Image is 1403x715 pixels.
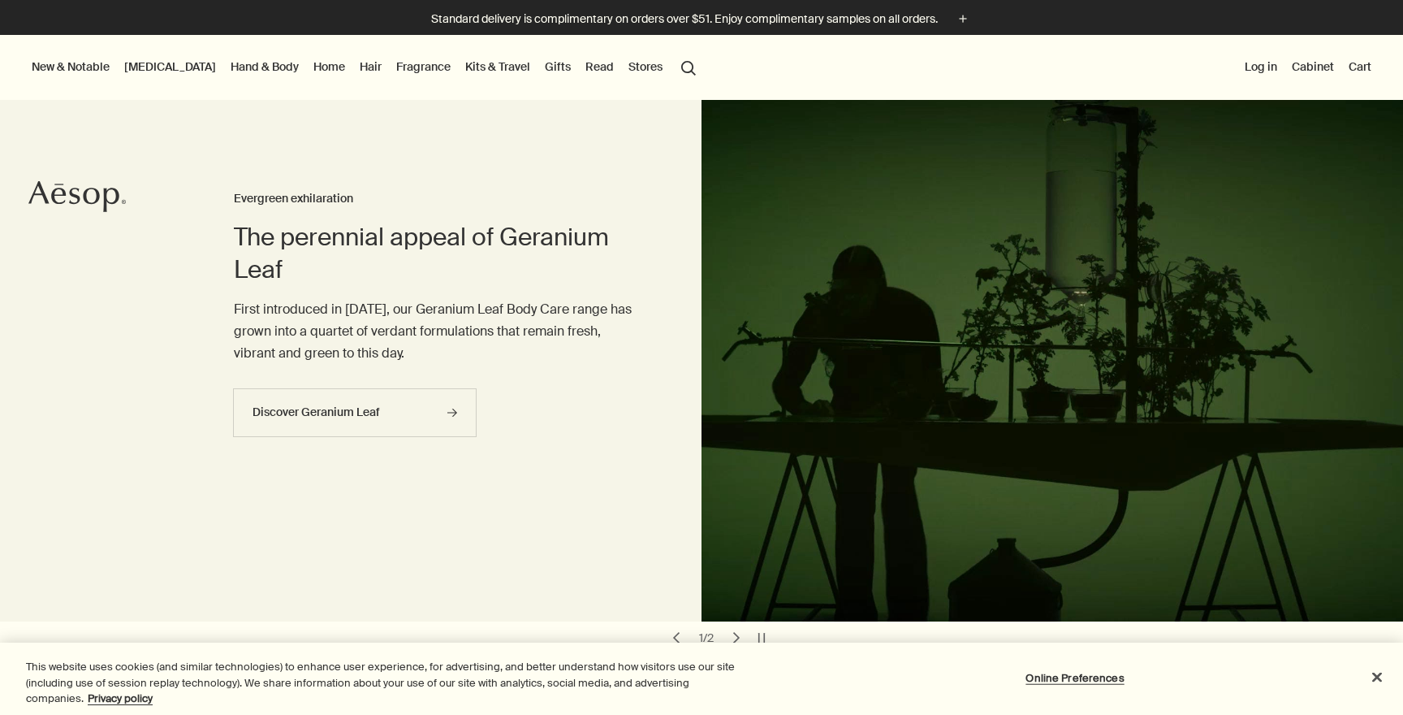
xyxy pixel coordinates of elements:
[393,56,454,77] a: Fragrance
[227,56,302,77] a: Hand & Body
[233,388,477,437] a: Discover Geranium Leaf
[26,659,771,707] div: This website uses cookies (and similar technologies) to enhance user experience, for advertising,...
[694,630,719,645] div: 1 / 2
[88,691,153,705] a: More information about your privacy, opens in a new tab
[431,11,938,28] p: Standard delivery is complimentary on orders over $51. Enjoy complimentary samples on all orders.
[674,51,703,82] button: Open search
[542,56,574,77] a: Gifts
[1241,35,1375,100] nav: supplementary
[1025,661,1126,694] button: Online Preferences, Opens the preference center dialog
[582,56,617,77] a: Read
[28,56,113,77] button: New & Notable
[28,180,126,213] svg: Aesop
[462,56,533,77] a: Kits & Travel
[665,626,688,649] button: previous slide
[310,56,348,77] a: Home
[1359,659,1395,695] button: Close
[28,180,126,217] a: Aesop
[121,56,219,77] a: [MEDICAL_DATA]
[234,221,637,286] h2: The perennial appeal of Geranium Leaf
[431,10,972,28] button: Standard delivery is complimentary on orders over $51. Enjoy complimentary samples on all orders.
[1289,56,1337,77] a: Cabinet
[28,35,703,100] nav: primary
[1345,56,1375,77] button: Cart
[234,189,637,209] h3: Evergreen exhilaration
[356,56,385,77] a: Hair
[625,56,666,77] button: Stores
[234,298,637,365] p: First introduced in [DATE], our Geranium Leaf Body Care range has grown into a quartet of verdant...
[1241,56,1280,77] button: Log in
[725,626,748,649] button: next slide
[750,626,773,649] button: pause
